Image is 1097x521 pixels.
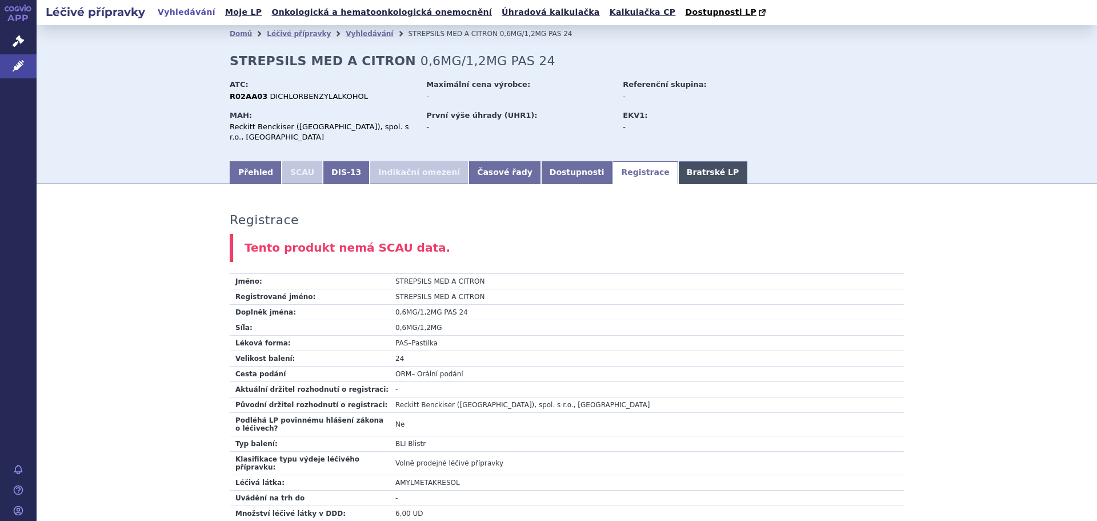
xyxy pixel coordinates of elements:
[230,412,390,436] td: Podléhá LP povinnému hlášení zákona o léčivech?
[230,304,390,320] td: Doplněk jména:
[230,335,390,351] td: Léková forma:
[230,111,252,120] strong: MAH:
[230,80,249,89] strong: ATC:
[395,339,408,347] span: PAS
[230,30,252,38] a: Domů
[267,30,331,38] a: Léčivé přípravky
[390,320,904,335] td: 0,6MG/1,2MG
[230,289,390,304] td: Registrované jméno:
[390,304,904,320] td: 0,6MG/1,2MG PAS 24
[390,490,904,506] td: -
[230,475,390,490] td: Léčivá látka:
[390,335,904,351] td: –
[411,339,438,347] span: Pastilka
[421,54,555,68] span: 0,6MG/1,2MG PAS 24
[230,274,390,289] td: Jméno:
[413,510,423,518] span: UD
[230,320,390,335] td: Síla:
[390,412,904,436] td: Ne
[395,510,411,518] span: 6,00
[623,92,751,102] div: -
[623,111,647,120] strong: EKV1:
[230,213,299,228] h3: Registrace
[230,351,390,366] td: Velikost balení:
[230,366,390,381] td: Cesta podání
[685,7,756,17] span: Dostupnosti LP
[469,161,541,184] a: Časové řady
[395,370,411,378] span: ORM
[390,366,904,381] td: – Orální podání
[390,397,904,412] td: Reckitt Benckiser ([GEOGRAPHIC_DATA]), spol. s r.o., [GEOGRAPHIC_DATA]
[346,30,393,38] a: Vyhledávání
[426,92,612,102] div: -
[268,5,495,20] a: Onkologická a hematoonkologická onemocnění
[390,274,904,289] td: STREPSILS MED A CITRON
[230,506,390,521] td: Množství léčivé látky v DDD:
[612,161,678,184] a: Registrace
[408,440,426,448] span: Blistr
[426,122,612,132] div: -
[230,490,390,506] td: Uvádění na trh do
[230,54,416,68] strong: STREPSILS MED A CITRON
[541,161,613,184] a: Dostupnosti
[230,397,390,412] td: Původní držitel rozhodnutí o registraci:
[270,92,367,101] span: DICHLORBENZYLALKOHOL
[230,451,390,475] td: Klasifikace typu výdeje léčivého přípravku:
[323,161,370,184] a: DIS-13
[408,30,497,38] span: STREPSILS MED A CITRON
[390,351,904,366] td: 24
[154,5,219,20] a: Vyhledávání
[678,161,747,184] a: Bratrské LP
[390,451,904,475] td: Volně prodejné léčivé přípravky
[682,5,771,21] a: Dostupnosti LP
[395,440,406,448] span: BLI
[230,161,282,184] a: Přehled
[37,4,154,20] h2: Léčivé přípravky
[623,122,751,132] div: -
[390,475,904,490] td: AMYLMETAKRESOL
[426,111,537,120] strong: První výše úhrady (UHR1):
[498,5,603,20] a: Úhradová kalkulačka
[230,122,415,142] div: Reckitt Benckiser ([GEOGRAPHIC_DATA]), spol. s r.o., [GEOGRAPHIC_DATA]
[390,381,904,397] td: -
[230,381,390,397] td: Aktuální držitel rozhodnutí o registraci:
[230,436,390,451] td: Typ balení:
[606,5,679,20] a: Kalkulačka CP
[222,5,265,20] a: Moje LP
[500,30,572,38] span: 0,6MG/1,2MG PAS 24
[230,234,904,262] div: Tento produkt nemá SCAU data.
[623,80,706,89] strong: Referenční skupina:
[390,289,904,304] td: STREPSILS MED A CITRON
[426,80,530,89] strong: Maximální cena výrobce:
[230,92,267,101] strong: R02AA03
